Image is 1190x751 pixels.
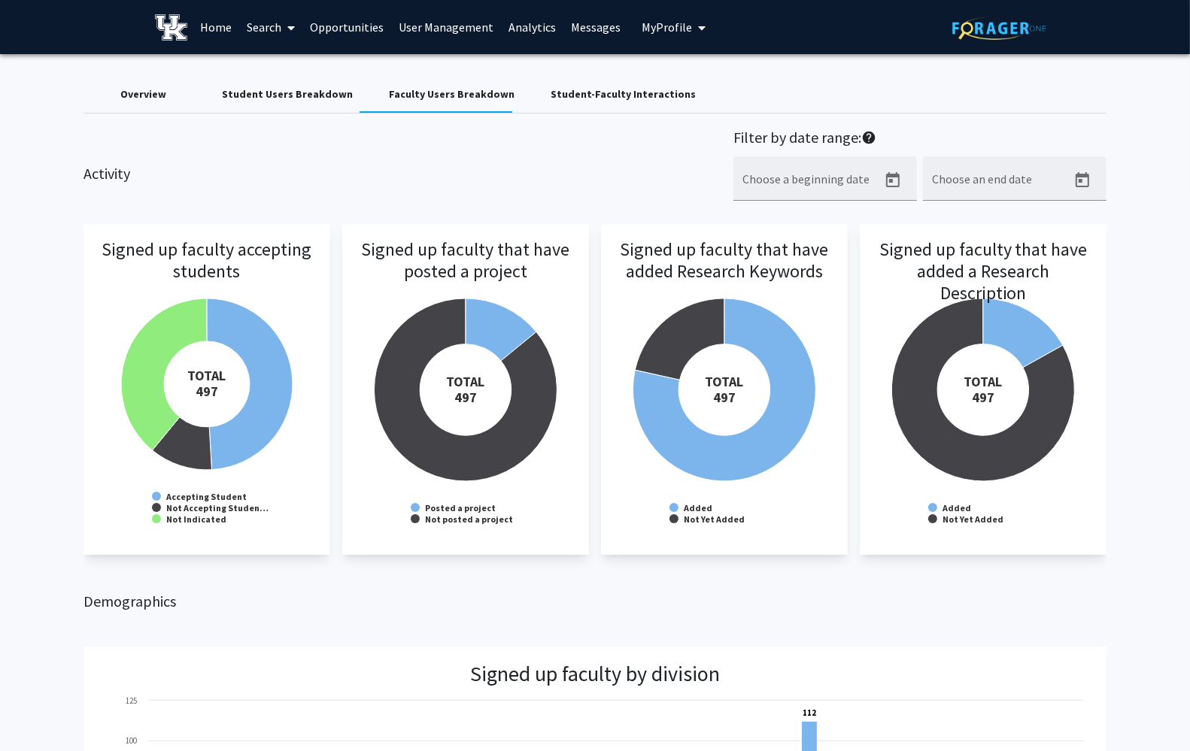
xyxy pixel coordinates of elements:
h2: Activity [83,129,130,183]
h3: Signed up faculty accepting students [99,239,315,323]
a: Analytics [501,1,563,53]
a: Messages [563,1,628,53]
h3: Signed up faculty that have added Research Keywords [616,239,833,323]
a: Opportunities [302,1,391,53]
h2: Filter by date range: [733,129,1107,150]
h3: Signed up faculty by division [470,662,720,687]
tspan: TOTAL 497 [964,373,1003,406]
div: Student-Faculty Interactions [551,86,696,102]
text: Not Yet Added [943,513,1003,525]
tspan: TOTAL 497 [187,367,226,400]
tspan: TOTAL 497 [446,373,484,406]
text: Not Indicated [166,513,226,525]
h3: Signed up faculty that have posted a project [357,239,574,323]
text: Added [683,502,712,513]
text: Posted a project [425,502,496,513]
img: University of Kentucky Logo [155,14,187,41]
div: Student Users Breakdown [222,86,353,102]
text: Not posted a project [425,513,513,525]
button: Open calendar [878,165,908,195]
h3: Signed up faculty that have added a Research Description [875,239,1091,323]
div: Faculty Users Breakdown [389,86,515,102]
a: User Management [391,1,501,53]
img: ForagerOne Logo [952,17,1046,40]
a: Home [193,1,239,53]
iframe: Chat [11,683,64,740]
text: Added [942,502,971,513]
text: 100 [126,735,137,746]
text: 125 [126,695,137,706]
text: 112 [803,707,816,718]
div: Overview [120,86,166,102]
h2: Demographics [83,592,1107,610]
mat-icon: help [861,129,876,147]
text: Not Accepting Studen… [166,502,269,513]
text: Accepting Student [165,491,247,502]
span: My Profile [642,20,692,35]
tspan: TOTAL 497 [706,373,744,406]
a: Search [239,1,302,53]
button: Open calendar [1067,165,1097,195]
text: Not Yet Added [684,513,745,525]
